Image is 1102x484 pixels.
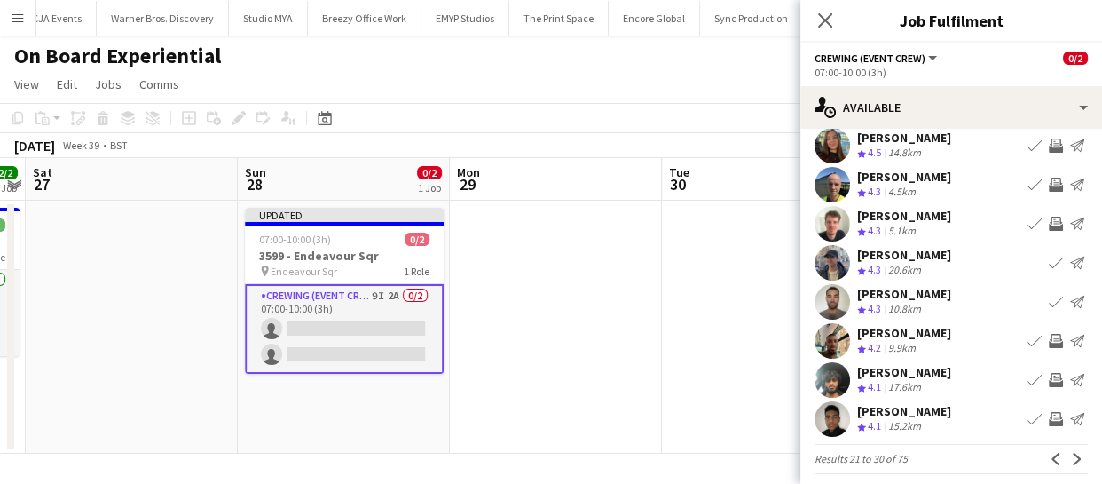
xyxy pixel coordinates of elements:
[418,181,441,194] div: 1 Job
[669,164,689,180] span: Tue
[857,403,951,419] div: [PERSON_NAME]
[815,52,925,65] span: Crewing (Event Crew)
[885,263,925,278] div: 20.6km
[857,169,951,185] div: [PERSON_NAME]
[33,164,52,180] span: Sat
[7,73,46,96] a: View
[57,76,77,92] span: Edit
[868,380,881,393] span: 4.1
[1063,52,1088,65] span: 0/2
[245,284,444,374] app-card-role: Crewing (Event Crew)9I2A0/207:00-10:00 (3h)
[59,139,103,152] span: Week 39
[857,364,951,380] div: [PERSON_NAME]
[609,1,700,36] button: Encore Global
[421,1,509,36] button: EMYP Studios
[30,174,52,194] span: 27
[404,265,429,278] span: 1 Role
[14,43,221,69] h1: On Board Experiential
[868,263,881,276] span: 4.3
[868,146,881,159] span: 4.5
[457,164,480,180] span: Mon
[857,130,951,146] div: [PERSON_NAME]
[868,302,881,315] span: 4.3
[454,174,480,194] span: 29
[885,380,925,395] div: 17.6km
[815,52,940,65] button: Crewing (Event Crew)
[800,86,1102,129] div: Available
[132,73,186,96] a: Comms
[245,208,444,222] div: Updated
[868,224,881,237] span: 4.3
[97,1,229,36] button: Warner Bros. Discovery
[857,325,951,341] div: [PERSON_NAME]
[50,73,84,96] a: Edit
[857,208,951,224] div: [PERSON_NAME]
[885,341,919,356] div: 9.9km
[666,174,689,194] span: 30
[885,302,925,317] div: 10.8km
[308,1,421,36] button: Breezy Office Work
[18,1,97,36] button: CJA Events
[700,1,803,36] button: Sync Production
[509,1,609,36] button: The Print Space
[88,73,129,96] a: Jobs
[885,185,919,200] div: 4.5km
[857,286,951,302] div: [PERSON_NAME]
[815,66,1088,79] div: 07:00-10:00 (3h)
[139,76,179,92] span: Comms
[800,9,1102,32] h3: Job Fulfilment
[405,233,429,246] span: 0/2
[868,419,881,432] span: 4.1
[417,166,442,179] span: 0/2
[885,146,925,161] div: 14.8km
[229,1,308,36] button: Studio MYA
[868,341,881,354] span: 4.2
[245,248,444,264] h3: 3599 - Endeavour Sqr
[14,137,55,155] div: [DATE]
[271,265,337,278] span: Endeavour Sqr
[95,76,122,92] span: Jobs
[885,224,919,239] div: 5.1km
[259,233,331,246] span: 07:00-10:00 (3h)
[885,419,925,434] div: 15.2km
[14,76,39,92] span: View
[242,174,266,194] span: 28
[245,208,444,374] app-job-card: Updated07:00-10:00 (3h)0/23599 - Endeavour Sqr Endeavour Sqr1 RoleCrewing (Event Crew)9I2A0/207:0...
[815,452,908,465] span: Results 21 to 30 of 75
[245,164,266,180] span: Sun
[857,247,951,263] div: [PERSON_NAME]
[868,185,881,198] span: 4.3
[110,139,128,152] div: BST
